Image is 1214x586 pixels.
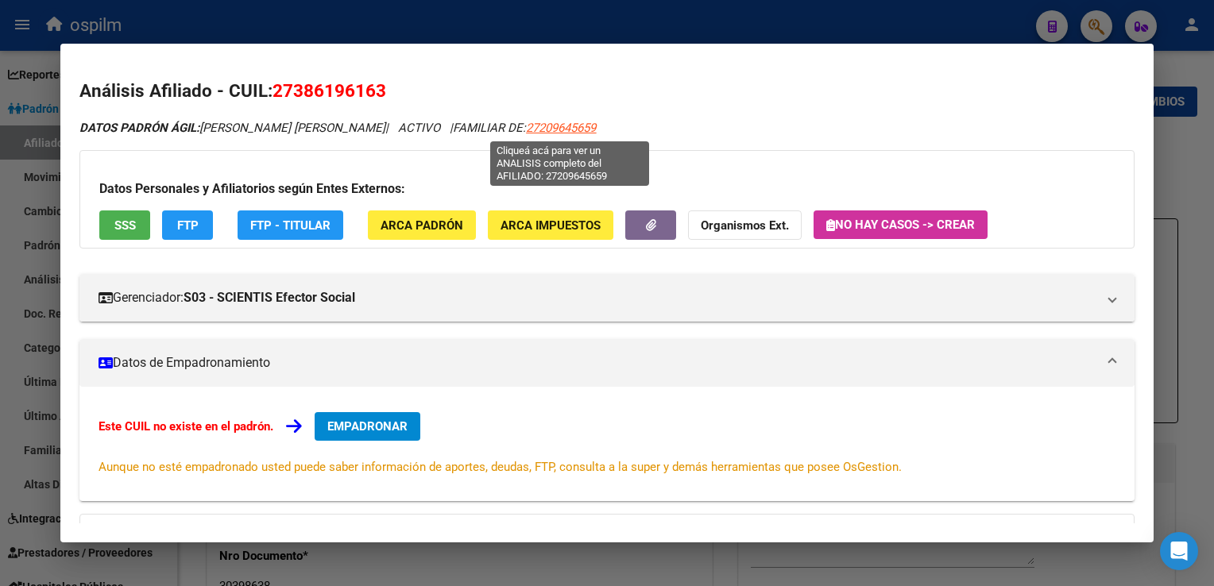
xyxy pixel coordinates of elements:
[273,80,386,101] span: 27386196163
[79,121,385,135] span: [PERSON_NAME] [PERSON_NAME]
[99,353,1096,372] mat-panel-title: Datos de Empadronamiento
[99,460,902,474] span: Aunque no esté empadronado usted puede saber información de aportes, deudas, FTP, consulta a la s...
[1160,532,1198,570] div: Open Intercom Messenger
[488,210,613,240] button: ARCA Impuestos
[114,218,136,233] span: SSS
[688,210,802,240] button: Organismos Ext.
[368,210,476,240] button: ARCA Padrón
[826,218,975,232] span: No hay casos -> Crear
[238,210,343,240] button: FTP - Titular
[79,339,1134,387] mat-expansion-panel-header: Datos de Empadronamiento
[250,218,331,233] span: FTP - Titular
[79,274,1134,322] mat-expansion-panel-header: Gerenciador:S03 - SCIENTIS Efector Social
[79,121,199,135] strong: DATOS PADRÓN ÁGIL:
[99,210,150,240] button: SSS
[526,121,596,135] span: 27209645659
[315,412,420,441] button: EMPADRONAR
[814,210,988,239] button: No hay casos -> Crear
[99,179,1114,199] h3: Datos Personales y Afiliatorios según Entes Externos:
[327,419,408,434] span: EMPADRONAR
[184,288,355,307] strong: S03 - SCIENTIS Efector Social
[99,288,1096,307] mat-panel-title: Gerenciador:
[79,387,1134,501] div: Datos de Empadronamiento
[701,218,789,233] strong: Organismos Ext.
[381,218,463,233] span: ARCA Padrón
[453,121,596,135] span: FAMILIAR DE:
[79,121,596,135] i: | ACTIVO |
[177,218,199,233] span: FTP
[99,419,273,434] strong: Este CUIL no existe en el padrón.
[162,210,213,240] button: FTP
[79,78,1134,105] h2: Análisis Afiliado - CUIL:
[501,218,601,233] span: ARCA Impuestos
